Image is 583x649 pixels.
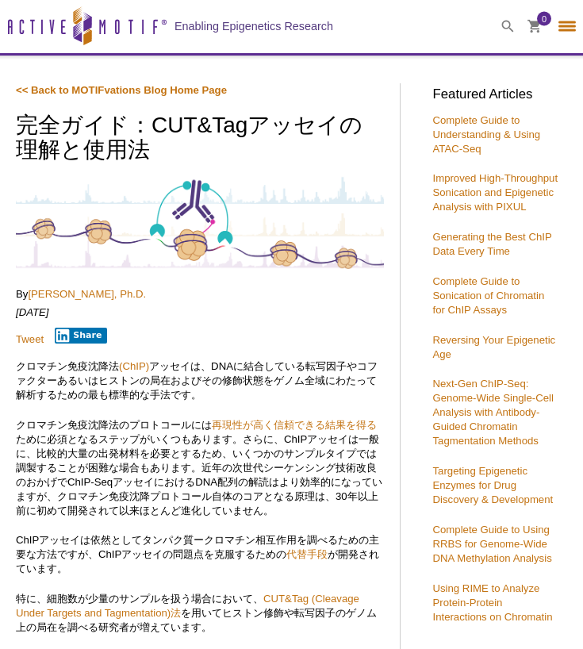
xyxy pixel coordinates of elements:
em: [DATE] [16,306,49,318]
p: ChIPアッセイは依然としてタンパク質ークロマチン相互作用を調べるための主要な方法ですが、ChIPアッセイの問題点を克服するための が開発されています。 [16,533,384,576]
a: Reversing Your Epigenetic Age [432,334,555,360]
a: Next-Gen ChIP-Seq: Genome-Wide Single-Cell Analysis with Antibody-Guided Chromatin Tagmentation M... [432,378,553,447]
a: 0 [527,20,542,36]
a: Improved High-Throughput Sonication and Epigenetic Analysis with PIXUL [432,172,558,213]
a: Tweet [16,333,44,345]
a: 代替手段 [286,548,328,560]
h2: Enabling Epigenetics Research [175,19,333,33]
a: Targeting Epigenetic Enzymes for Drug Discovery & Development [432,465,553,505]
span: 0 [542,12,547,26]
a: Complete Guide to Using RRBS for Genome-Wide DNA Methylation Analysis [432,524,551,564]
button: Share [55,328,108,344]
p: 特に、細胞数が少量のサンプルを扱う場合において、 を用いてヒストン修飾や転写因子のゲノム上の局在を調べる研究者が増えています。 [16,592,384,635]
a: [PERSON_NAME], Ph.D. [28,288,146,300]
a: (ChIP) [119,360,149,372]
a: Using RIME to Analyze Protein-Protein Interactions on Chromatin [432,582,552,623]
p: クロマチン免疫沈降法 アッセイは、DNAに結合している転写因子やコファクターあるいはヒストンの局在およびその修飾状態をゲノム全域にわたって解析するための最も標準的な手法です。 [16,359,384,402]
p: By [16,287,384,301]
h3: Featured Articles [432,88,559,102]
h1: 完全ガイド：CUT&Tagアッセイの理解と使用法 [16,113,384,164]
a: 再現性が高く信頼できる結果を得る [212,419,377,431]
img: Antibody-Based Tagmentation Notes [16,175,384,270]
a: Generating the Best ChIP Data Every Time [432,231,551,257]
a: Complete Guide to Understanding & Using ATAC-Seq [432,114,540,155]
a: Complete Guide to Sonication of Chromatin for ChIP Assays [432,275,544,316]
p: クロマチン免疫沈降法のプロトコールには ために必須となるステップがいくつもあります。さらに、ChIPアッセイは一般に、比較的大量の出発材料を必要とするため、いくつかのサンプルタイプでは調製するこ... [16,418,384,518]
a: << Back to MOTIFvations Blog Home Page [16,84,227,96]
